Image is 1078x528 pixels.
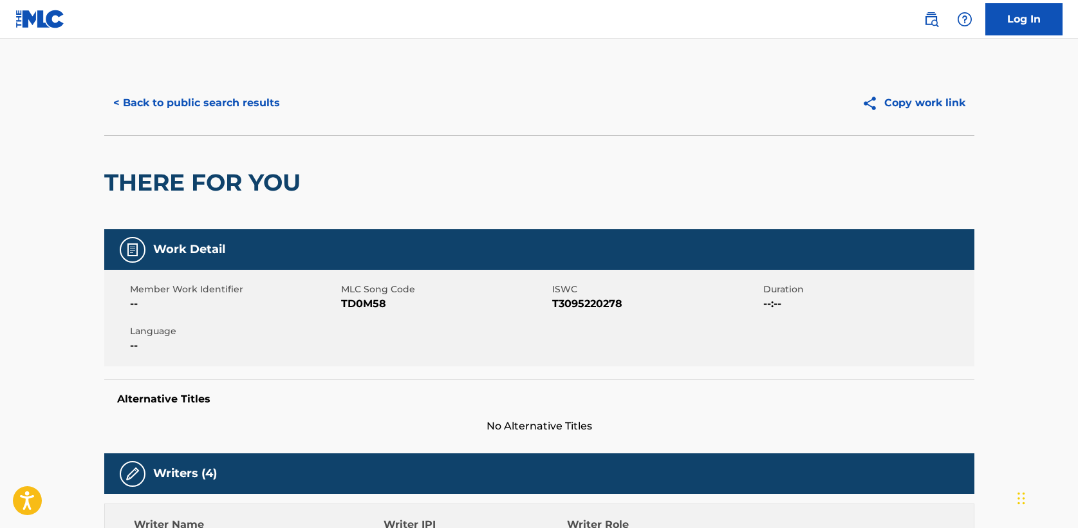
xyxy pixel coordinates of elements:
[125,242,140,258] img: Work Detail
[104,168,307,197] h2: THERE FOR YOU
[15,10,65,28] img: MLC Logo
[552,283,760,296] span: ISWC
[130,338,338,354] span: --
[1014,466,1078,528] iframe: Chat Widget
[1018,479,1025,518] div: Drag
[104,419,974,434] span: No Alternative Titles
[552,296,760,312] span: T3095220278
[918,6,944,32] a: Public Search
[952,6,978,32] div: Help
[957,12,972,27] img: help
[130,296,338,312] span: --
[104,87,289,119] button: < Back to public search results
[125,466,140,482] img: Writers
[985,3,1063,35] a: Log In
[763,296,971,312] span: --:--
[862,95,884,111] img: Copy work link
[153,242,225,257] h5: Work Detail
[341,283,549,296] span: MLC Song Code
[117,393,962,406] h5: Alternative Titles
[763,283,971,296] span: Duration
[130,325,338,338] span: Language
[853,87,974,119] button: Copy work link
[341,296,549,312] span: TD0M58
[1042,339,1078,443] iframe: Resource Center
[924,12,939,27] img: search
[153,466,217,481] h5: Writers (4)
[130,283,338,296] span: Member Work Identifier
